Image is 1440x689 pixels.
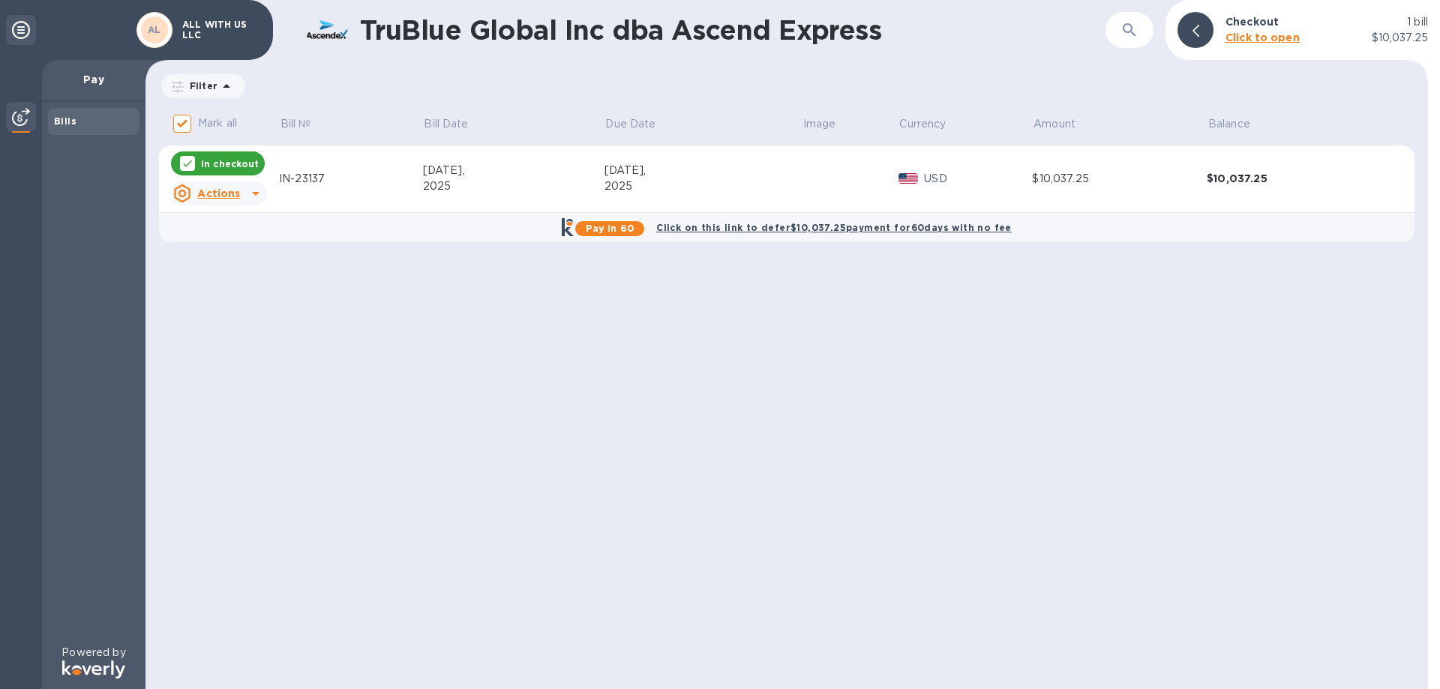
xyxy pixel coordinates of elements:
div: $10,037.25 [1032,171,1207,187]
b: Pay in 60 [586,223,634,234]
b: AL [148,24,161,35]
p: Due Date [605,116,655,132]
span: Due Date [605,116,675,132]
b: Click on this link to defer $10,037.25 payment for 60 days with no fee [656,222,1011,233]
p: Currency [899,116,946,132]
b: Bills [54,115,76,127]
img: USD [898,173,919,184]
div: 2025 [604,178,802,194]
p: Mark all [198,115,237,131]
p: In checkout [201,157,259,170]
span: Amount [1033,116,1095,132]
img: Logo [62,661,125,679]
p: Balance [1208,116,1250,132]
p: Bill Date [424,116,468,132]
p: Powered by [61,645,125,661]
div: $10,037.25 [1207,171,1381,186]
p: $10,037.25 [1372,30,1428,46]
p: Image [803,116,836,132]
div: 2025 [423,178,604,194]
p: Pay [54,72,133,87]
p: Amount [1033,116,1075,132]
div: [DATE], [423,163,604,178]
span: Bill № [280,116,331,132]
span: Bill Date [424,116,487,132]
h1: TruBlue Global Inc dba Ascend Express [360,14,984,46]
u: Actions [197,187,240,199]
p: Checkout [1225,14,1279,29]
div: IN-23137 [279,171,423,187]
p: 1 bill [1407,14,1428,30]
span: Balance [1208,116,1270,132]
p: ALL WITH US LLC [182,19,257,40]
p: USD [924,171,1032,187]
div: [DATE], [604,163,802,178]
p: Filter [184,79,217,92]
b: Click to open [1225,31,1300,43]
p: Bill № [280,116,311,132]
